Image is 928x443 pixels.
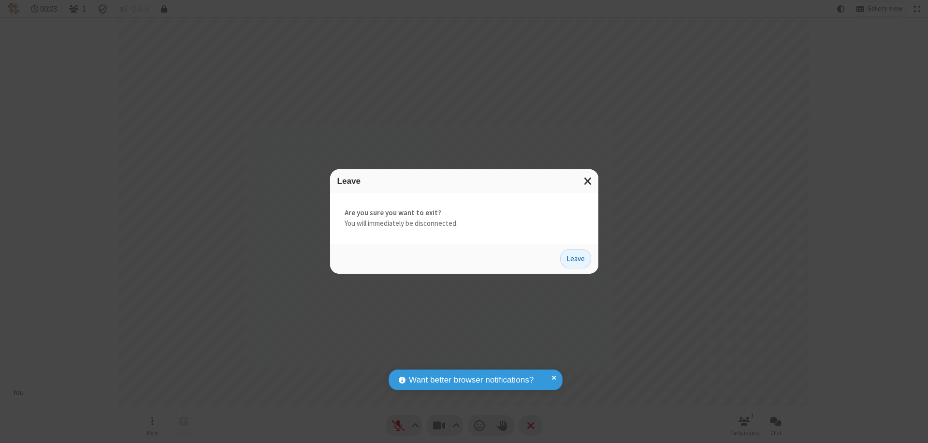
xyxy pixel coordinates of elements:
span: Want better browser notifications? [409,374,534,386]
button: Close modal [578,169,598,193]
button: Leave [560,249,591,268]
div: You will immediately be disconnected. [330,193,598,244]
strong: Are you sure you want to exit? [345,207,584,219]
h3: Leave [337,177,591,186]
